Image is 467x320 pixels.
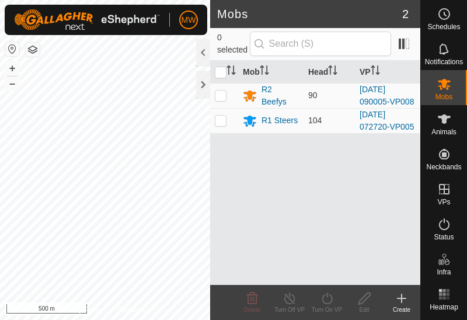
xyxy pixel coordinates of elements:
[427,23,460,30] span: Schedules
[402,5,409,23] span: 2
[262,114,298,127] div: R1 Steers
[308,91,318,100] span: 90
[26,43,40,57] button: Map Layers
[426,164,461,171] span: Neckbands
[371,67,380,76] p-sorticon: Activate to sort
[434,234,454,241] span: Status
[217,32,250,56] span: 0 selected
[437,199,450,206] span: VPs
[360,110,414,131] a: [DATE] 072720-VP005
[435,93,452,100] span: Mobs
[262,84,299,108] div: R2 Beefys
[117,305,151,315] a: Contact Us
[328,67,337,76] p-sorticon: Activate to sort
[182,14,196,26] span: MW
[244,307,261,313] span: Delete
[383,305,420,314] div: Create
[260,67,269,76] p-sorticon: Activate to sort
[250,32,391,56] input: Search (S)
[5,76,19,91] button: –
[5,42,19,56] button: Reset Map
[355,61,420,84] th: VP
[238,61,304,84] th: Mob
[14,9,160,30] img: Gallagher Logo
[346,305,383,314] div: Edit
[226,67,236,76] p-sorticon: Activate to sort
[437,269,451,276] span: Infra
[271,305,308,314] div: Turn Off VP
[431,128,456,135] span: Animals
[308,116,322,125] span: 104
[430,304,458,311] span: Heatmap
[304,61,355,84] th: Head
[5,61,19,75] button: +
[308,305,346,314] div: Turn On VP
[217,7,402,21] h2: Mobs
[360,85,414,106] a: [DATE] 090005-VP008
[59,305,103,315] a: Privacy Policy
[425,58,463,65] span: Notifications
